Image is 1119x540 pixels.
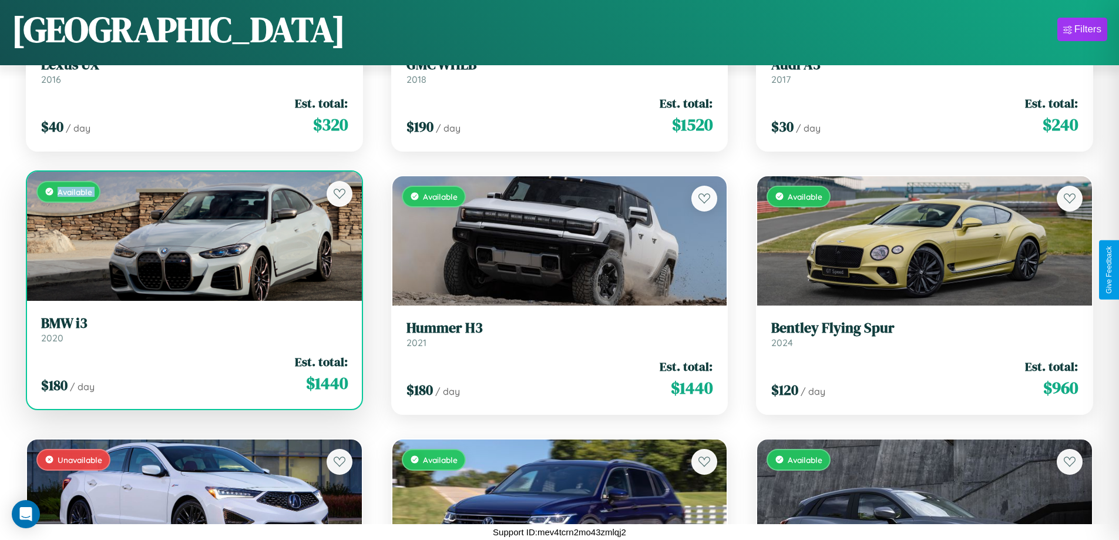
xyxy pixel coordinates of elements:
span: $ 240 [1043,113,1078,136]
span: $ 180 [41,375,68,395]
span: $ 1440 [671,376,713,400]
span: $ 40 [41,117,63,136]
span: $ 180 [406,380,433,400]
div: Give Feedback [1105,246,1113,294]
span: Available [423,455,458,465]
span: $ 1520 [672,113,713,136]
span: $ 320 [313,113,348,136]
span: $ 120 [771,380,798,400]
span: / day [796,122,821,134]
a: GMC WHLB2018 [406,56,713,85]
span: Est. total: [295,95,348,112]
div: Open Intercom Messenger [12,500,40,528]
span: / day [70,381,95,393]
span: $ 30 [771,117,794,136]
a: Lexus UX2016 [41,56,348,85]
p: Support ID: mev4tcrn2mo43zmlqj2 [493,524,626,540]
span: 2016 [41,73,61,85]
span: / day [436,122,461,134]
span: Unavailable [58,455,102,465]
span: Available [788,192,822,202]
h3: BMW i3 [41,315,348,332]
span: 2018 [406,73,426,85]
span: Est. total: [1025,358,1078,375]
h3: GMC WHLB [406,56,713,73]
span: Est. total: [1025,95,1078,112]
span: $ 960 [1043,376,1078,400]
span: Est. total: [295,353,348,370]
a: Bentley Flying Spur2024 [771,320,1078,348]
span: / day [66,122,90,134]
span: 2020 [41,332,63,344]
span: Available [58,187,92,197]
h3: Bentley Flying Spur [771,320,1078,337]
span: 2017 [771,73,791,85]
span: 2024 [771,337,793,348]
button: Filters [1057,18,1107,41]
span: / day [435,385,460,397]
h3: Audi A3 [771,56,1078,73]
span: Available [423,192,458,202]
span: $ 1440 [306,371,348,395]
a: Hummer H32021 [406,320,713,348]
span: / day [801,385,825,397]
a: BMW i32020 [41,315,348,344]
div: Filters [1074,24,1101,35]
span: 2021 [406,337,426,348]
a: Audi A32017 [771,56,1078,85]
h1: [GEOGRAPHIC_DATA] [12,5,345,53]
h3: Lexus UX [41,56,348,73]
h3: Hummer H3 [406,320,713,337]
span: Est. total: [660,95,713,112]
span: $ 190 [406,117,434,136]
span: Est. total: [660,358,713,375]
span: Available [788,455,822,465]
